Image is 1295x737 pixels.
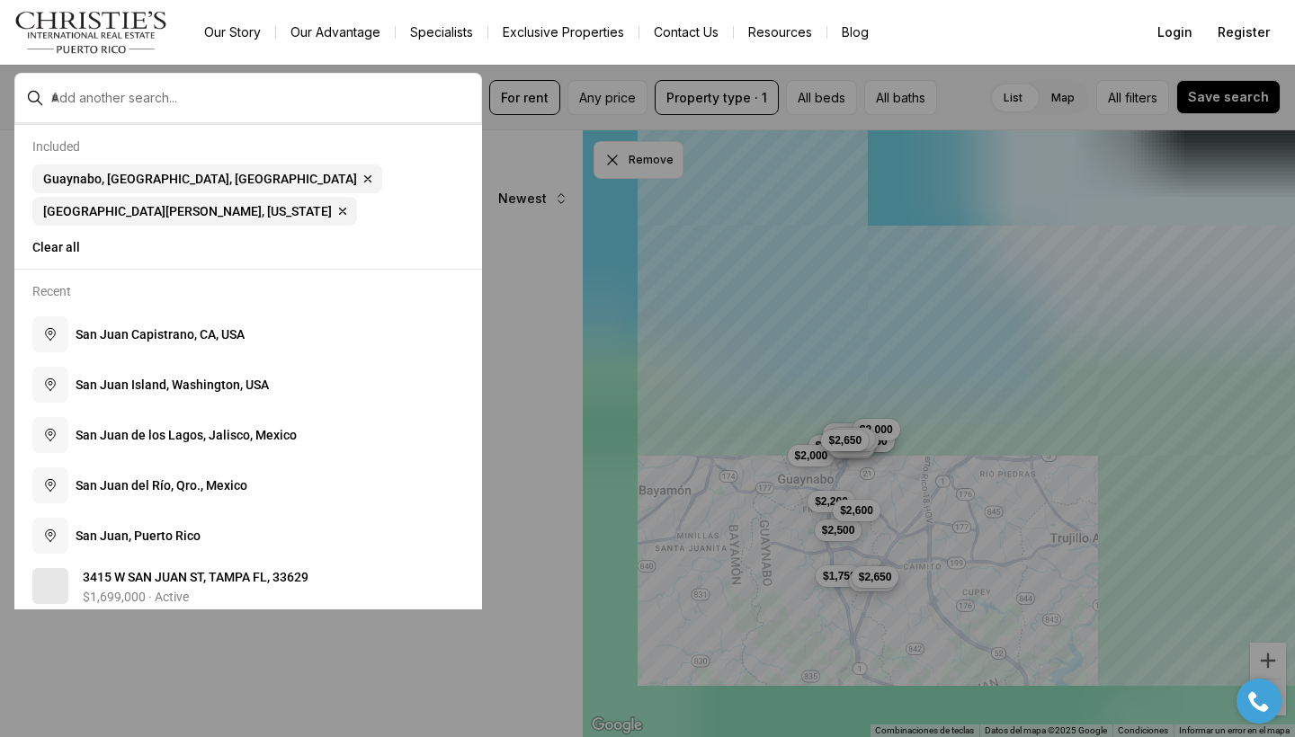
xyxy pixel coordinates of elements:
[190,20,275,45] a: Our Story
[488,20,639,45] a: Exclusive Properties
[76,528,201,543] span: S a n J u a n , P u e r t o R i c o
[1147,14,1203,50] button: Login
[1207,14,1281,50] button: Register
[639,20,733,45] button: Contact Us
[43,204,332,218] span: [GEOGRAPHIC_DATA][PERSON_NAME], [US_STATE]
[76,327,245,342] span: S a n J u a n C a p i s t r a n o , C A , U S A
[396,20,487,45] a: Specialists
[25,561,471,611] a: View details: 3415 W SAN JUAN ST
[25,511,471,561] button: San Juan, Puerto Rico
[1218,25,1270,40] span: Register
[76,478,247,493] span: S a n J u a n d e l R í o , Q r o . , M e x i c o
[14,11,168,54] img: logo
[25,309,471,360] button: San Juan Capistrano, CA, USA
[76,377,269,392] span: S a n J u a n I s l a n d , W a s h i n g t o n , U S A
[1157,25,1192,40] span: Login
[83,570,308,584] span: 3 4 1 5 W S A N J U A N S T , T A M P A F L , 3 3 6 2 9
[76,428,297,442] span: S a n J u a n d e l o s L a g o s , J a l i s c o , M e x i c o
[827,20,883,45] a: Blog
[276,20,395,45] a: Our Advantage
[43,172,357,186] span: Guaynabo, [GEOGRAPHIC_DATA], [GEOGRAPHIC_DATA]
[25,410,471,460] button: San Juan de los Lagos, Jalisco, Mexico
[32,233,464,262] button: Clear all
[25,460,471,511] button: San Juan del Río, Qro., Mexico
[25,360,471,410] button: San Juan Island, Washington, USA
[32,284,71,298] p: Recent
[32,139,80,154] p: Included
[734,20,826,45] a: Resources
[83,590,189,604] p: $1,699,000 · Active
